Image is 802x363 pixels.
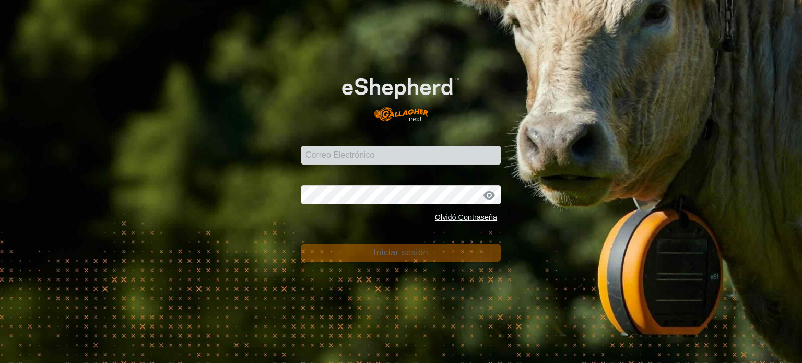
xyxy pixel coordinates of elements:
[435,213,497,221] a: Olvidó Contraseña
[374,248,429,257] font: Iniciar sesión
[301,146,501,165] input: Correo Electrónico
[301,244,501,262] button: Iniciar sesión
[321,61,481,130] img: Logotipo de eShepherd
